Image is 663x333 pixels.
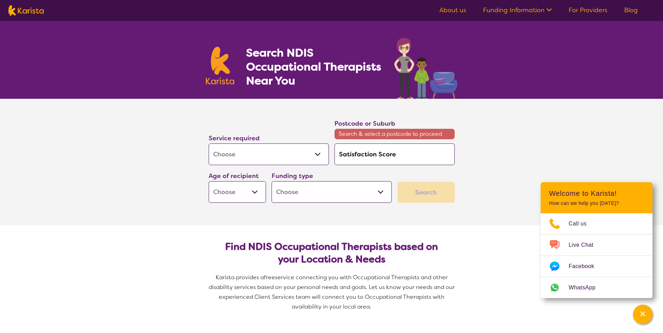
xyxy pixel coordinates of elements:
[209,172,259,180] label: Age of recipient
[209,274,456,310] span: service connecting you with Occupational Therapists and other disability services based on your p...
[264,274,275,281] span: free
[633,305,653,324] button: Channel Menu
[334,119,395,128] label: Postcode or Suburb
[8,5,44,16] img: Karista logo
[209,134,260,142] label: Service required
[569,240,602,250] span: Live Chat
[334,129,455,139] span: Search & select a postcode to proceed
[569,219,595,229] span: Call us
[541,182,653,298] div: Channel Menu
[334,143,455,165] input: Type
[246,46,382,88] h1: Search NDIS Occupational Therapists Near You
[549,189,644,198] h2: Welcome to Karista!
[541,277,653,298] a: Web link opens in a new tab.
[624,6,638,14] a: Blog
[272,172,313,180] label: Funding type
[569,6,607,14] a: For Providers
[549,200,644,206] p: How can we help you [DATE]?
[216,274,264,281] span: Karista provides a
[541,213,653,298] ul: Choose channel
[394,38,457,99] img: occupational-therapy
[439,6,466,14] a: About us
[569,282,604,293] span: WhatsApp
[483,6,552,14] a: Funding Information
[214,240,449,266] h2: Find NDIS Occupational Therapists based on your Location & Needs
[569,261,603,272] span: Facebook
[206,47,235,84] img: Karista logo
